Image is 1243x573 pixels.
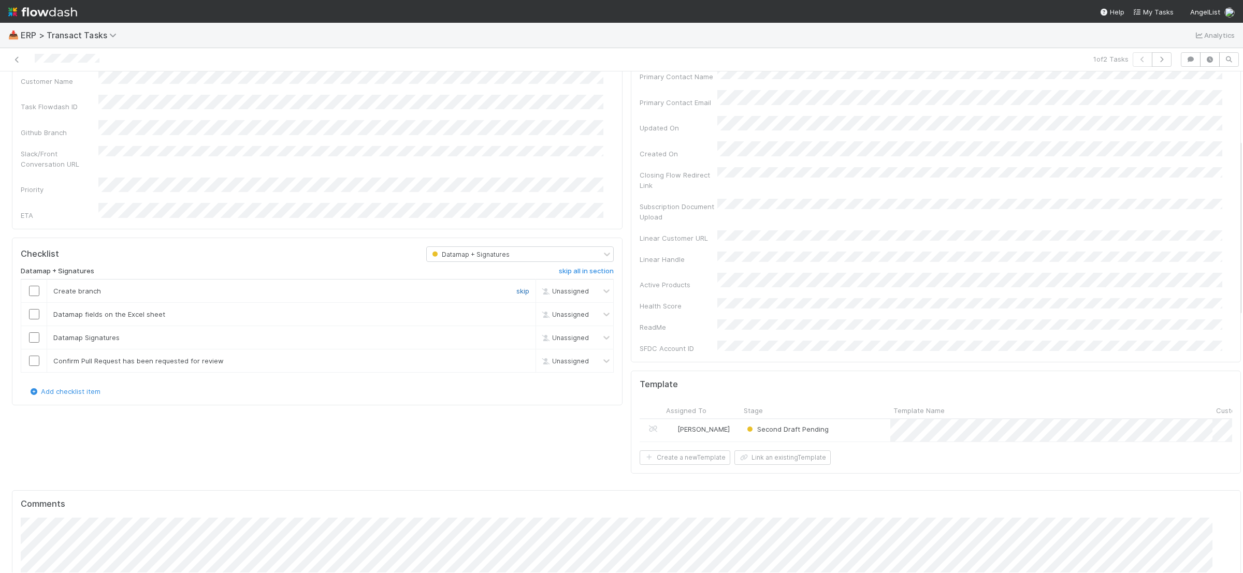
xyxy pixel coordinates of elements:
[21,184,98,195] div: Priority
[21,149,98,169] div: Slack/Front Conversation URL
[21,210,98,221] div: ETA
[21,267,94,275] h6: Datamap + Signatures
[540,357,589,365] span: Unassigned
[21,76,98,86] div: Customer Name
[640,322,717,332] div: ReadMe
[8,3,77,21] img: logo-inverted-e16ddd16eac7371096b0.svg
[640,450,730,465] button: Create a newTemplate
[640,170,717,190] div: Closing Flow Redirect Link
[516,287,529,295] a: skip
[640,123,717,133] div: Updated On
[640,149,717,159] div: Created On
[540,287,589,295] span: Unassigned
[559,267,614,275] h6: skip all in section
[640,379,678,390] h5: Template
[1100,7,1124,17] div: Help
[1224,7,1235,18] img: avatar_f5fedbe2-3a45-46b0-b9bb-d3935edf1c24.png
[640,343,717,354] div: SFDC Account ID
[28,387,100,395] a: Add checklist item
[21,30,122,40] span: ERP > Transact Tasks
[668,425,676,433] img: avatar_ef15843f-6fde-4057-917e-3fb236f438ca.png
[893,405,945,416] span: Template Name
[1093,54,1129,64] span: 1 of 2 Tasks
[21,127,98,138] div: Github Branch
[640,301,717,311] div: Health Score
[640,254,717,265] div: Linear Handle
[744,405,763,416] span: Stage
[640,280,717,290] div: Active Products
[666,405,706,416] span: Assigned To
[1194,29,1235,41] a: Analytics
[734,450,831,465] button: Link an existingTemplate
[8,31,19,39] span: 📥
[53,333,120,342] span: Datamap Signatures
[53,357,224,365] span: Confirm Pull Request has been requested for review
[667,424,730,434] div: [PERSON_NAME]
[1133,8,1174,16] span: My Tasks
[21,101,98,112] div: Task Flowdash ID
[1133,7,1174,17] a: My Tasks
[53,287,101,295] span: Create branch
[1190,8,1220,16] span: AngelList
[21,499,1232,509] h5: Comments
[53,310,165,318] span: Datamap fields on the Excel sheet
[640,71,717,82] div: Primary Contact Name
[430,250,510,258] span: Datamap + Signatures
[540,334,589,342] span: Unassigned
[21,249,59,259] h5: Checklist
[640,233,717,243] div: Linear Customer URL
[640,97,717,108] div: Primary Contact Email
[677,425,730,433] span: [PERSON_NAME]
[745,424,829,434] div: Second Draft Pending
[640,201,717,222] div: Subscription Document Upload
[540,311,589,318] span: Unassigned
[559,267,614,280] a: skip all in section
[745,425,829,433] span: Second Draft Pending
